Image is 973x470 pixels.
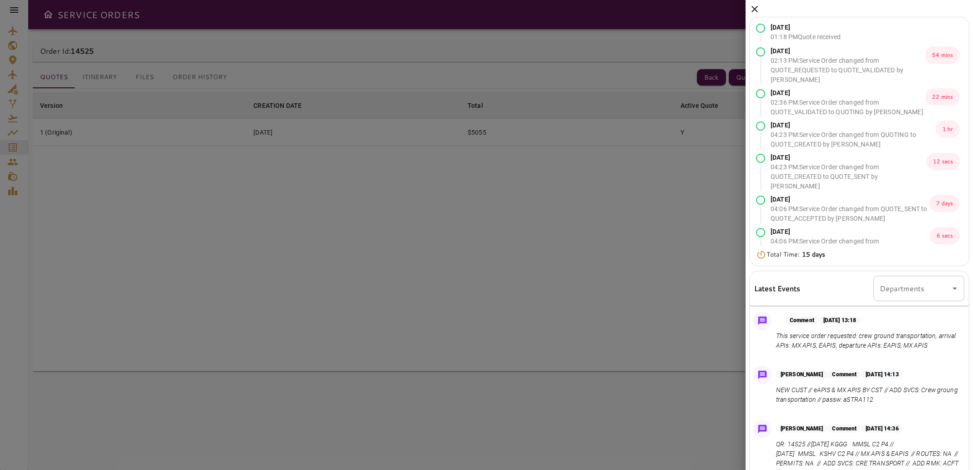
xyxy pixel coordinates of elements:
img: Message Icon [756,423,769,435]
p: Comment [785,316,819,324]
p: [DATE] [771,153,926,162]
p: Total Time: [766,250,826,259]
p: [DATE] 13:18 [819,316,861,324]
p: [PERSON_NAME] [776,370,827,379]
p: 04:06 PM : Service Order changed from QUOTE_ACCEPTED to AWAITING_ASSIGNMENT by [PERSON_NAME] [771,237,930,265]
p: 04:23 PM : Service Order changed from QUOTING to QUOTE_CREATED by [PERSON_NAME] [771,130,936,149]
p: NEW CUST // eAPIS & MX APIS BY CST // ADD SVCS: Crew groung transportation // passw: aSTRA112 [776,385,961,404]
p: 7 days [929,195,960,212]
p: 12 secs [926,153,960,170]
p: 54 mins [925,46,960,64]
p: 1 hr [936,121,960,138]
button: Open [948,282,961,295]
p: [DATE] 14:13 [861,370,903,379]
img: Timer Icon [756,250,766,259]
h6: Latest Events [754,283,801,294]
p: [DATE] [771,88,925,98]
p: [DATE] [771,121,936,130]
p: 22 mins [925,88,960,106]
b: 15 days [802,250,826,259]
img: Message Icon [756,314,769,327]
p: [DATE] [771,227,930,237]
p: This service order requested: crew ground transportation, arrival APIs: MX APIS, EAPIS, departure... [776,331,961,350]
p: Comment [827,425,861,433]
p: 02:13 PM : Service Order changed from QUOTE_REQUESTED to QUOTE_VALIDATED by [PERSON_NAME] [771,56,925,85]
p: 04:23 PM : Service Order changed from QUOTE_CREATED to QUOTE_SENT by [PERSON_NAME] [771,162,926,191]
p: 02:36 PM : Service Order changed from QUOTE_VALIDATED to QUOTING by [PERSON_NAME] [771,98,925,117]
img: Message Icon [756,369,769,381]
p: [DATE] [771,46,925,56]
p: 01:18 PM Quote received [771,32,841,42]
p: 6 secs [930,227,960,244]
p: Comment [827,370,861,379]
p: [DATE] [771,23,841,32]
p: [DATE] [771,195,929,204]
p: [PERSON_NAME] [776,425,827,433]
p: [DATE] 14:36 [861,425,903,433]
p: 04:06 PM : Service Order changed from QUOTE_SENT to QUOTE_ACCEPTED by [PERSON_NAME] [771,204,929,223]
